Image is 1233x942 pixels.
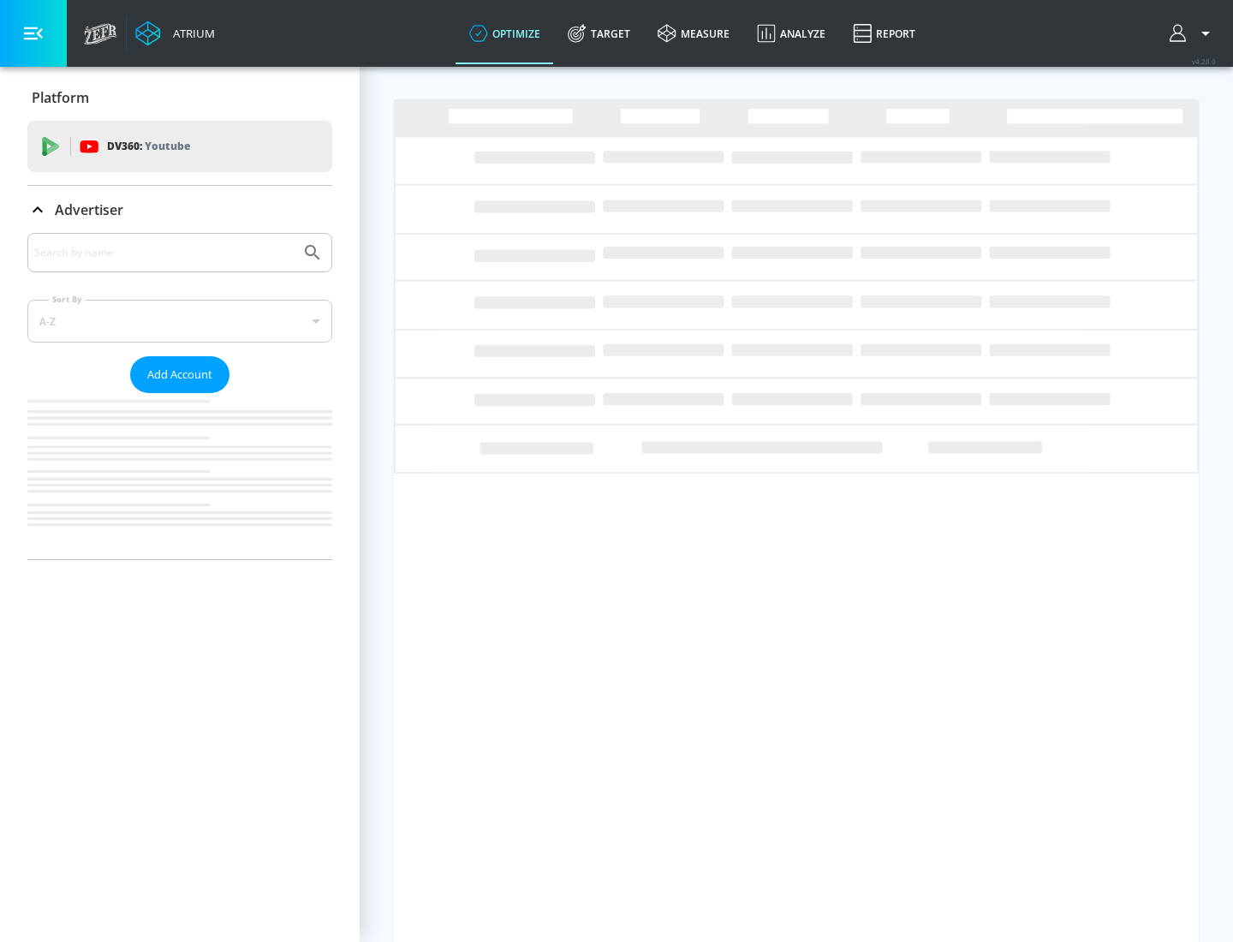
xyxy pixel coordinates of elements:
div: A-Z [27,300,332,343]
p: Advertiser [55,200,123,219]
a: Target [554,3,644,64]
div: Platform [27,74,332,122]
nav: list of Advertiser [27,393,332,559]
p: DV360: [107,137,190,156]
a: Analyze [743,3,839,64]
button: Add Account [130,356,229,393]
a: Report [839,3,929,64]
p: Platform [32,88,89,107]
span: v 4.28.0 [1192,57,1216,66]
div: Atrium [166,26,215,41]
a: optimize [456,3,554,64]
a: Atrium [135,21,215,46]
label: Sort By [49,294,86,305]
p: Youtube [145,137,190,155]
div: Advertiser [27,186,332,234]
a: measure [644,3,743,64]
input: Search by name [34,241,294,264]
span: Add Account [147,365,212,385]
div: Advertiser [27,233,332,559]
div: DV360: Youtube [27,121,332,172]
